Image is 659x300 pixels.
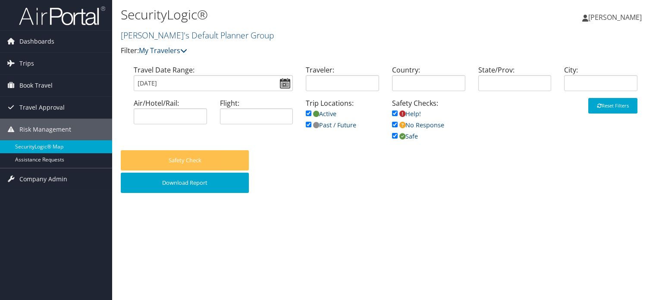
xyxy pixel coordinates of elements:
[121,6,474,24] h1: SecurityLogic®
[392,132,418,140] a: Safe
[472,65,558,98] div: State/Prov:
[19,75,53,96] span: Book Travel
[127,98,213,131] div: Air/Hotel/Rail:
[19,53,34,74] span: Trips
[121,29,276,41] a: [PERSON_NAME]'s Default Planner Group
[588,13,642,22] span: [PERSON_NAME]
[19,31,54,52] span: Dashboards
[558,65,644,98] div: City:
[121,150,249,171] button: Safety Check
[19,119,71,140] span: Risk Management
[392,121,444,129] a: No Response
[306,121,356,129] a: Past / Future
[19,97,65,118] span: Travel Approval
[386,65,472,98] div: Country:
[588,98,637,114] button: Reset Filters
[299,98,386,139] div: Trip Locations:
[299,65,386,98] div: Traveler:
[127,65,299,98] div: Travel Date Range:
[139,46,187,55] a: My Travelers
[582,4,650,30] a: [PERSON_NAME]
[386,98,472,150] div: Safety Checks:
[121,173,249,193] button: Download Report
[306,110,336,118] a: Active
[121,45,474,57] p: Filter:
[213,98,300,131] div: Flight:
[19,6,105,26] img: airportal-logo.png
[392,110,421,118] a: Help!
[19,168,67,190] span: Company Admin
